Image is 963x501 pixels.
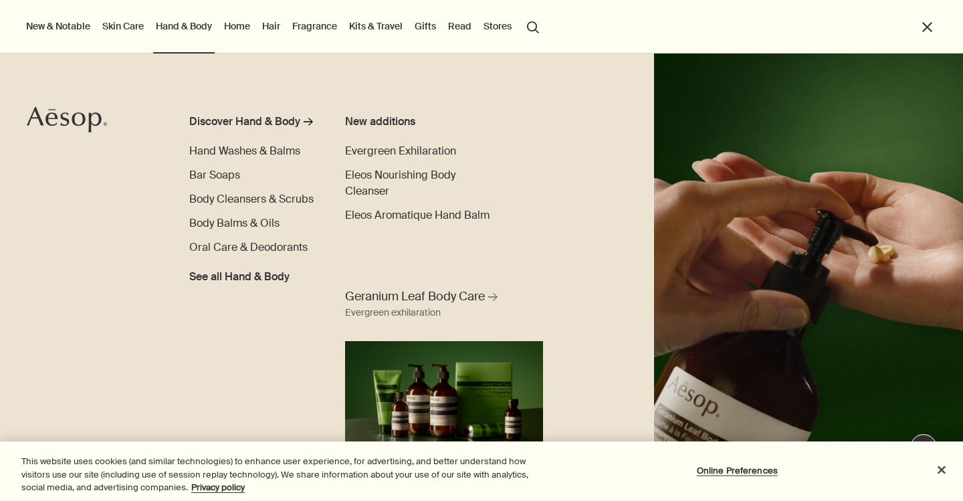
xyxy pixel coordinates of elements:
[27,106,107,133] svg: Aesop
[345,288,485,305] span: Geranium Leaf Body Care
[910,434,937,461] button: Live Assistance
[21,455,530,494] div: This website uses cookies (and similar technologies) to enhance user experience, for advertising,...
[345,207,490,223] a: Eleos Aromatique Hand Balm
[695,457,779,484] button: Online Preferences, Opens the preference center dialog
[189,240,308,254] span: Oral Care & Deodorants
[345,305,441,321] div: Evergreen exhilaration
[189,215,280,231] a: Body Balms & Oils
[345,167,500,199] a: Eleos Nourishing Body Cleanser
[345,168,455,198] span: Eleos Nourishing Body Cleanser
[345,114,500,130] div: New additions
[346,17,405,35] a: Kits & Travel
[189,114,316,135] a: Discover Hand & Body
[259,17,283,35] a: Hair
[189,144,300,158] span: Hand Washes & Balms
[189,192,314,206] span: Body Cleansers & Scrubs
[100,17,146,35] a: Skin Care
[189,239,308,256] a: Oral Care & Deodorants
[927,455,956,484] button: Close
[290,17,340,35] a: Fragrance
[153,17,215,35] a: Hand & Body
[481,17,514,35] button: Stores
[189,264,290,285] a: See all Hand & Body
[412,17,439,35] a: Gifts
[189,191,314,207] a: Body Cleansers & Scrubs
[189,168,240,182] span: Bar Soaps
[23,103,110,140] a: Aesop
[189,143,300,159] a: Hand Washes & Balms
[345,144,456,158] span: Evergreen Exhilaration
[654,54,963,501] img: A hand holding the pump dispensing Geranium Leaf Body Balm on to hand.
[23,17,93,35] button: New & Notable
[189,216,280,230] span: Body Balms & Oils
[189,269,290,285] span: See all Hand & Body
[445,17,474,35] a: Read
[521,13,545,39] button: Open search
[342,285,547,453] a: Geranium Leaf Body Care Evergreen exhilarationFull range of Geranium Leaf products displaying aga...
[189,167,240,183] a: Bar Soaps
[191,482,245,493] a: More information about your privacy, opens in a new tab
[345,143,456,159] a: Evergreen Exhilaration
[920,19,935,35] button: Close the Menu
[189,114,300,130] div: Discover Hand & Body
[221,17,253,35] a: Home
[345,208,490,222] span: Eleos Aromatique Hand Balm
